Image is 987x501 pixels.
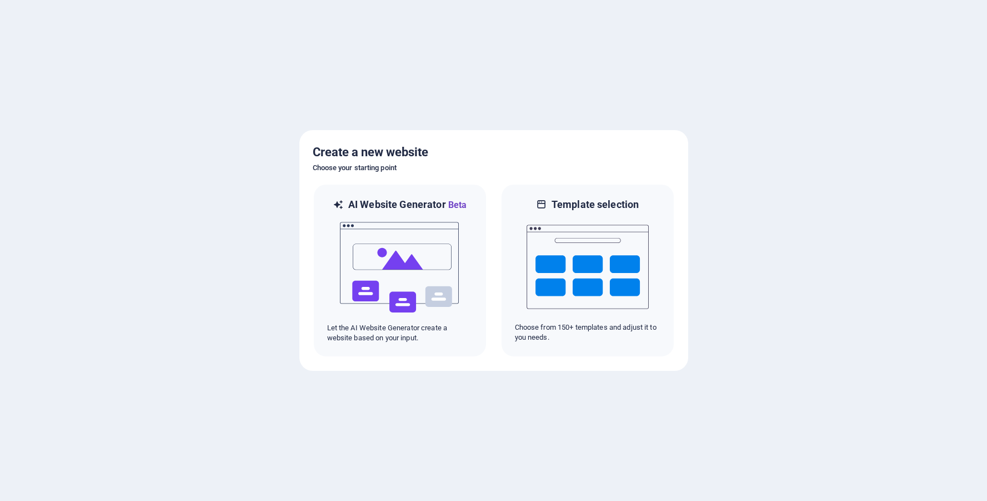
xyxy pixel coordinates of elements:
h6: Template selection [552,198,639,211]
span: Beta [446,200,467,210]
h6: Choose your starting point [313,161,675,175]
h5: Create a new website [313,143,675,161]
div: Template selectionChoose from 150+ templates and adjust it to you needs. [500,183,675,358]
img: ai [339,212,461,323]
p: Let the AI Website Generator create a website based on your input. [327,323,473,343]
h6: AI Website Generator [348,198,467,212]
p: Choose from 150+ templates and adjust it to you needs. [515,323,660,343]
div: AI Website GeneratorBetaaiLet the AI Website Generator create a website based on your input. [313,183,487,358]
